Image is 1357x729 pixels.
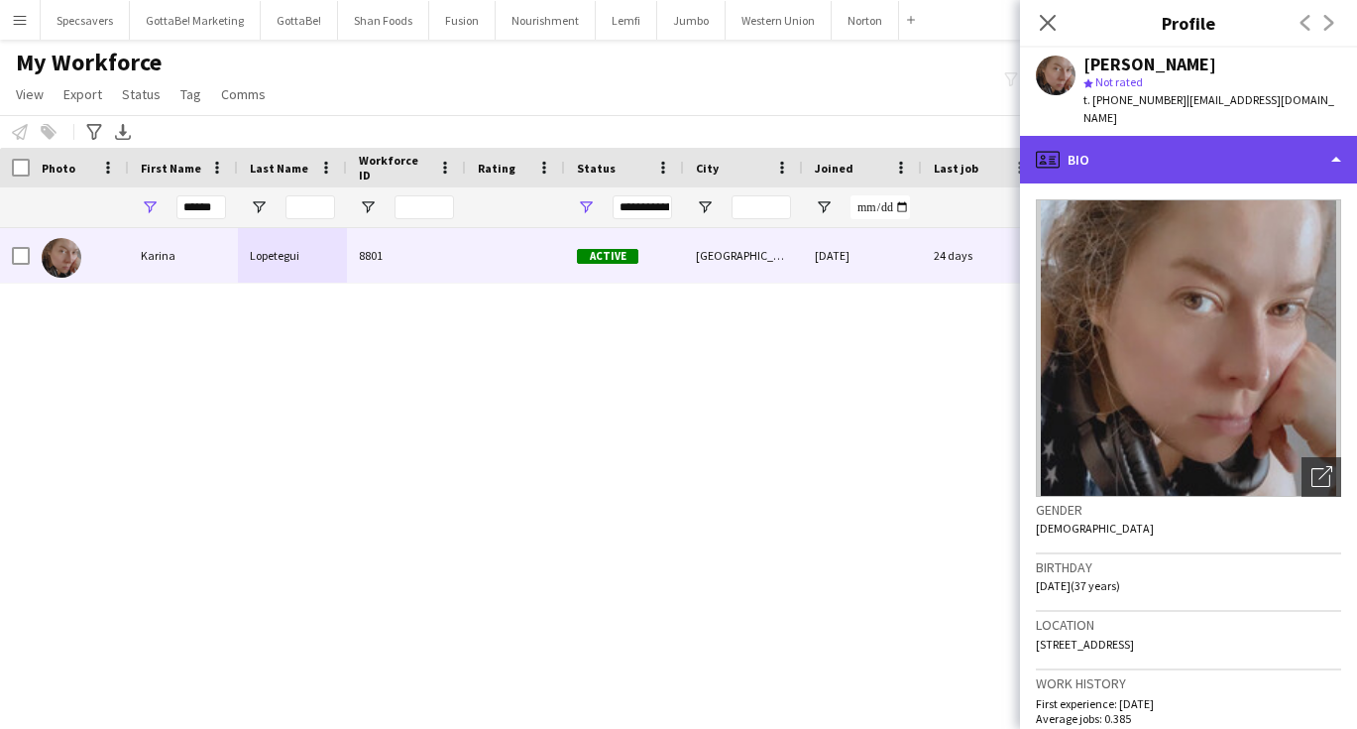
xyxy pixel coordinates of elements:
button: Shan Foods [338,1,429,40]
app-action-btn: Advanced filters [82,120,106,144]
span: My Workforce [16,48,162,77]
img: Karina Lopetegui [42,238,81,278]
button: Open Filter Menu [815,198,833,216]
a: View [8,81,52,107]
p: First experience: [DATE] [1036,696,1341,711]
div: [PERSON_NAME] [1083,56,1216,73]
h3: Gender [1036,501,1341,519]
span: Active [577,249,638,264]
span: City [696,161,719,176]
button: Open Filter Menu [577,198,595,216]
span: Photo [42,161,75,176]
app-action-btn: Export XLSX [111,120,135,144]
button: Open Filter Menu [359,198,377,216]
input: First Name Filter Input [176,195,226,219]
h3: Work history [1036,674,1341,692]
span: First Name [141,161,201,176]
span: | [EMAIL_ADDRESS][DOMAIN_NAME] [1083,92,1334,125]
span: Export [63,85,102,103]
span: [STREET_ADDRESS] [1036,637,1134,652]
h3: Profile [1020,10,1357,36]
div: Bio [1020,136,1357,183]
button: Open Filter Menu [141,198,159,216]
span: Joined [815,161,853,176]
div: [GEOGRAPHIC_DATA] [684,228,803,283]
button: Fusion [429,1,496,40]
a: Tag [172,81,209,107]
p: Average jobs: 0.385 [1036,711,1341,726]
button: Western Union [726,1,832,40]
button: Norton [832,1,899,40]
span: [DATE] (37 years) [1036,578,1120,593]
div: 24 days [922,228,1041,283]
button: Jumbo [657,1,726,40]
span: Workforce ID [359,153,430,182]
span: Status [577,161,616,176]
div: 8801 [347,228,466,283]
div: Open photos pop-in [1301,457,1341,497]
button: GottaBe! Marketing [130,1,261,40]
span: Last job [934,161,978,176]
button: Lemfi [596,1,657,40]
input: City Filter Input [732,195,791,219]
span: t. [PHONE_NUMBER] [1083,92,1187,107]
button: Specsavers [41,1,130,40]
div: Lopetegui [238,228,347,283]
h3: Location [1036,616,1341,634]
span: Not rated [1095,74,1143,89]
span: Rating [478,161,515,176]
div: Karina [129,228,238,283]
span: Comms [221,85,266,103]
img: Crew avatar or photo [1036,199,1341,497]
span: Tag [180,85,201,103]
button: Nourishment [496,1,596,40]
input: Workforce ID Filter Input [395,195,454,219]
h3: Birthday [1036,558,1341,576]
button: Open Filter Menu [696,198,714,216]
button: Open Filter Menu [250,198,268,216]
input: Joined Filter Input [850,195,910,219]
span: Status [122,85,161,103]
input: Last Name Filter Input [285,195,335,219]
a: Export [56,81,110,107]
a: Status [114,81,169,107]
button: GottaBe! [261,1,338,40]
span: [DEMOGRAPHIC_DATA] [1036,521,1154,536]
span: Last Name [250,161,308,176]
a: Comms [213,81,274,107]
span: View [16,85,44,103]
div: [DATE] [803,228,922,283]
